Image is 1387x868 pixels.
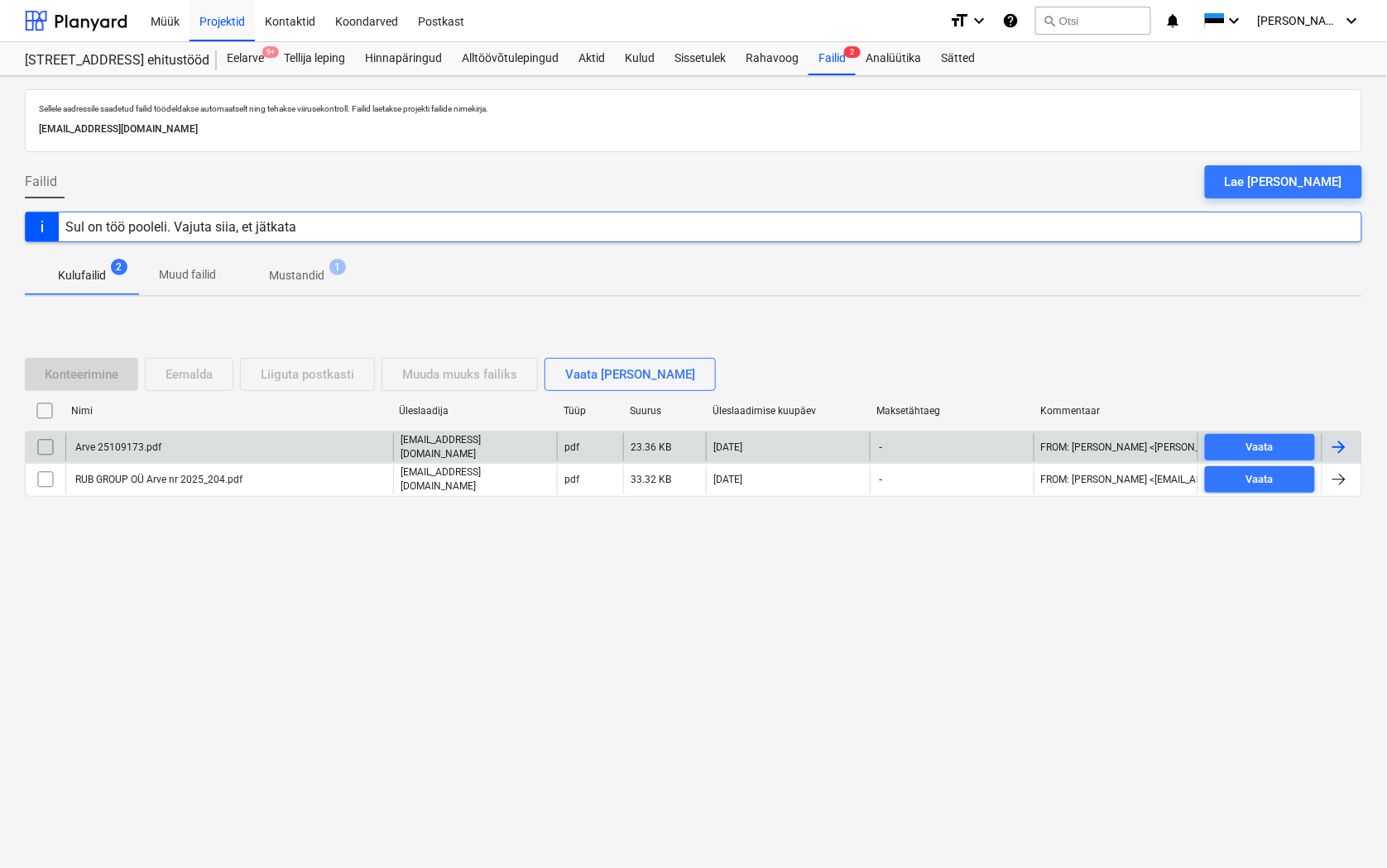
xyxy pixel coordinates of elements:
i: keyboard_arrow_down [1225,11,1245,31]
span: search [1043,14,1056,27]
button: Lae [PERSON_NAME] [1205,165,1362,198]
div: Sul on töö pooleli. Vajuta siia, et jätkata [65,219,296,235]
p: [EMAIL_ADDRESS][DOMAIN_NAME] [39,121,1348,138]
span: 2 [844,46,861,58]
div: Üleslaadimise kuupäev [713,405,863,417]
a: Kulud [615,42,665,75]
p: Muud failid [159,266,216,284]
span: Failid [25,172,57,192]
i: notifications [1164,11,1181,31]
button: Otsi [1035,7,1151,35]
div: pdf [564,474,579,485]
button: Vaata [1205,434,1315,460]
div: Vaata [PERSON_NAME] [565,364,695,385]
a: Sissetulek [665,42,736,75]
div: [DATE] [713,474,742,485]
span: 9+ [262,46,279,58]
div: Üleslaadija [400,405,550,417]
p: Kulufailid [58,267,106,284]
div: Tüüp [564,405,617,417]
i: keyboard_arrow_down [1342,11,1362,31]
div: Kommentaar [1041,405,1192,417]
a: Tellija leping [274,42,355,75]
a: Hinnapäringud [355,42,452,75]
div: pdf [564,441,579,453]
div: Failid [809,42,856,75]
iframe: Chat Widget [1304,789,1387,868]
p: [EMAIL_ADDRESS][DOMAIN_NAME] [401,465,550,494]
i: keyboard_arrow_down [969,11,989,31]
div: Lae [PERSON_NAME] [1225,171,1342,193]
div: 33.32 KB [631,474,671,485]
div: [STREET_ADDRESS] ehitustööd [25,52,197,69]
span: - [877,441,884,455]
p: Mustandid [269,267,324,284]
div: Maksetähtaeg [876,405,1027,417]
div: RUB GROUP OÜ Arve nr 2025_204.pdf [73,474,242,485]
span: - [877,473,884,487]
span: [PERSON_NAME] [1258,14,1341,27]
div: Vaata [1246,438,1274,457]
p: Sellele aadressile saadetud failid töödeldakse automaatselt ning tehakse viirusekontroll. Failid ... [39,103,1348,114]
a: Alltöövõtulepingud [452,42,569,75]
i: Abikeskus [1002,11,1019,31]
a: Rahavoog [736,42,809,75]
a: Aktid [569,42,615,75]
a: Analüütika [856,42,931,75]
div: 23.36 KB [631,441,671,453]
div: Eelarve [217,42,274,75]
div: Arve 25109173.pdf [73,441,161,453]
p: [EMAIL_ADDRESS][DOMAIN_NAME] [401,433,550,461]
div: [DATE] [713,441,742,453]
a: Eelarve9+ [217,42,274,75]
a: Sätted [931,42,985,75]
span: 1 [329,259,346,275]
button: Vaata [1205,466,1315,493]
div: Vaata [1246,470,1274,489]
button: Vaata [PERSON_NAME] [545,358,716,391]
span: 2 [111,259,127,275]
div: Nimi [71,405,386,417]
div: Suurus [630,405,699,417]
a: Failid2 [809,42,856,75]
i: format_size [949,11,969,31]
